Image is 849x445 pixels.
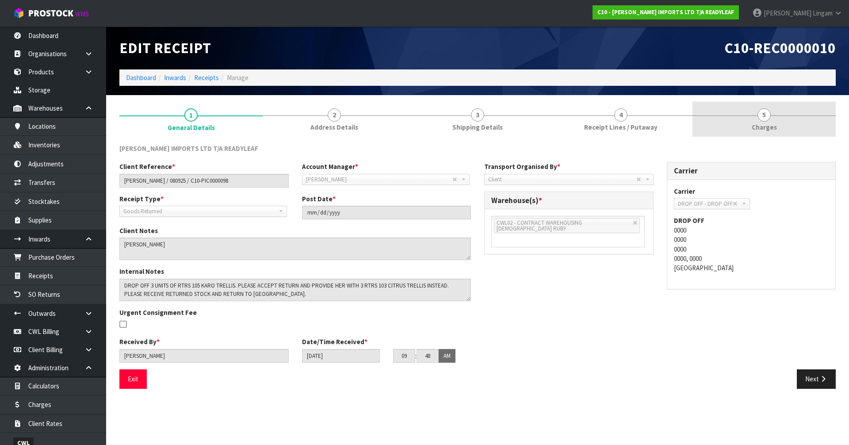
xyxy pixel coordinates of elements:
button: Next [797,369,836,388]
label: Account Manager [302,162,358,171]
img: cube-alt.png [13,8,24,19]
label: Date/Time Received [302,337,367,346]
span: General Details [119,137,836,395]
input: Date/Time received [302,349,380,363]
a: C10 - [PERSON_NAME] IMPORTS LTD T/A READYLEAF [593,5,739,19]
a: Dashboard [126,73,156,82]
span: ProStock [28,8,73,19]
span: General Details [168,123,215,132]
span: [PERSON_NAME] IMPORTS LTD T/A READYLEAF [119,144,258,153]
span: [PERSON_NAME] [764,9,811,17]
span: C10-REC0000010 [724,38,836,57]
button: Exit [119,369,147,388]
span: 3 [471,108,484,122]
span: [PERSON_NAME] [306,174,452,185]
span: Shipping Details [452,123,503,132]
span: Client [488,174,636,185]
h3: Warehouse(s) [491,196,646,205]
label: Received By [119,337,160,346]
span: 4 [614,108,627,122]
label: Transport Organised By [484,162,560,171]
label: Internal Notes [119,267,164,276]
input: MM [417,349,439,363]
address: 0000 0000 0000 0000, 0000 [GEOGRAPHIC_DATA] [674,216,829,273]
strong: C10 - [PERSON_NAME] IMPORTS LTD T/A READYLEAF [597,8,734,16]
input: HH [393,349,415,363]
strong: DROP OFF [674,216,704,225]
td: : [415,349,417,363]
span: Edit Receipt [119,38,211,57]
span: 2 [328,108,341,122]
span: Receipt Lines / Putaway [584,123,658,132]
span: Manage [227,73,249,82]
button: AM [439,349,455,363]
span: Charges [752,123,777,132]
label: Receipt Type [119,194,164,203]
span: Lingam [813,9,833,17]
small: WMS [75,10,89,18]
label: Client Notes [119,226,158,235]
span: DROP OFF - DROP OFF [678,199,733,209]
label: Post Date [302,194,336,203]
span: CWL02 - CONTRACT WAREHOUSING [DEMOGRAPHIC_DATA] RUBY [497,219,582,232]
span: Address Details [310,123,358,132]
input: Client Reference [119,174,289,188]
h3: Carrier [674,167,829,175]
span: Goods Returned [123,206,275,217]
span: 5 [757,108,771,122]
label: Carrier [674,187,695,196]
span: 1 [184,108,198,122]
label: Urgent Consignment Fee [119,308,197,317]
a: Receipts [194,73,219,82]
a: Inwards [164,73,186,82]
label: Client Reference [119,162,175,171]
